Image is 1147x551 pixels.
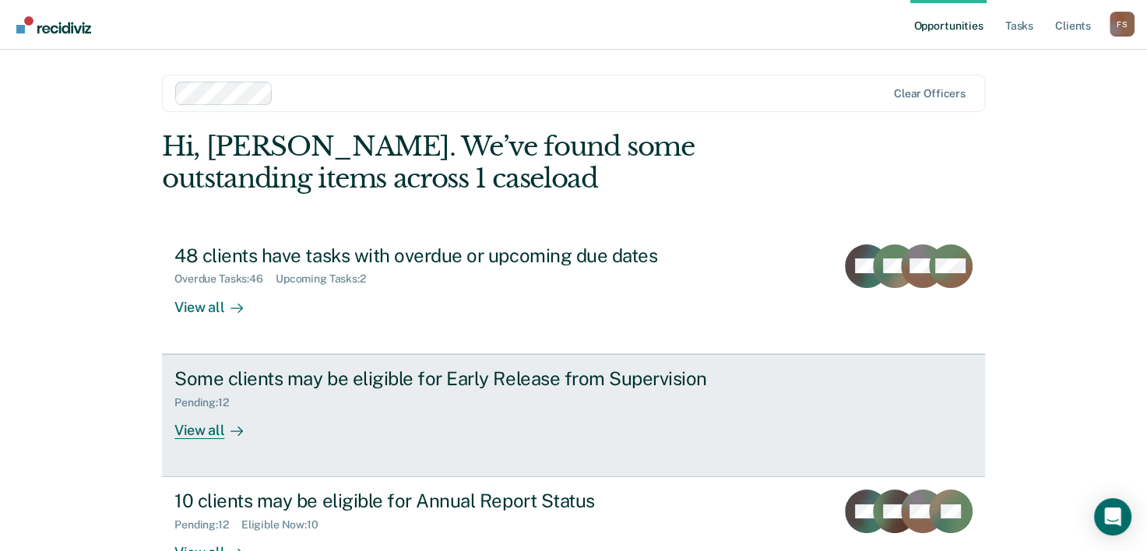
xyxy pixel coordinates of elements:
a: Some clients may be eligible for Early Release from SupervisionPending:12View all [162,354,985,477]
a: 48 clients have tasks with overdue or upcoming due datesOverdue Tasks:46Upcoming Tasks:2View all [162,232,985,354]
div: Pending : 12 [174,518,241,532]
div: F S [1110,12,1135,37]
div: 48 clients have tasks with overdue or upcoming due dates [174,244,721,267]
div: Upcoming Tasks : 2 [276,272,378,286]
div: View all [174,409,262,439]
div: Pending : 12 [174,396,241,409]
img: Recidiviz [16,16,91,33]
div: 10 clients may be eligible for Annual Report Status [174,490,721,512]
div: Overdue Tasks : 46 [174,272,276,286]
div: Clear officers [894,87,966,100]
div: Some clients may be eligible for Early Release from Supervision [174,367,721,390]
div: Eligible Now : 10 [241,518,331,532]
div: Open Intercom Messenger [1094,498,1131,535]
button: Profile dropdown button [1110,12,1135,37]
div: View all [174,286,262,316]
div: Hi, [PERSON_NAME]. We’ve found some outstanding items across 1 caseload [162,131,820,195]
